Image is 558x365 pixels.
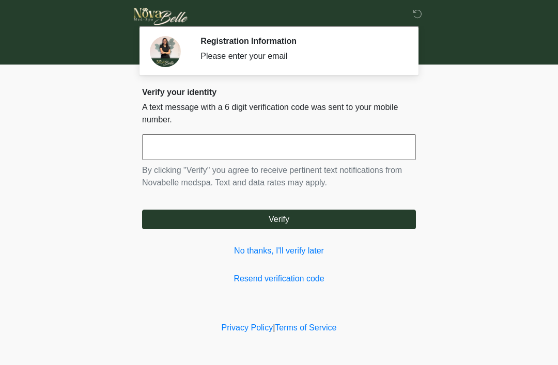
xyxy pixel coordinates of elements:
[142,245,416,257] a: No thanks, I'll verify later
[222,323,273,332] a: Privacy Policy
[150,36,181,67] img: Agent Avatar
[132,8,190,25] img: Novabelle medspa Logo
[142,164,416,189] p: By clicking "Verify" you agree to receive pertinent text notifications from Novabelle medspa. Tex...
[142,210,416,229] button: Verify
[142,273,416,285] a: Resend verification code
[200,50,400,62] div: Please enter your email
[142,87,416,97] h2: Verify your identity
[200,36,400,46] h2: Registration Information
[273,323,275,332] a: |
[142,101,416,126] p: A text message with a 6 digit verification code was sent to your mobile number.
[275,323,336,332] a: Terms of Service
